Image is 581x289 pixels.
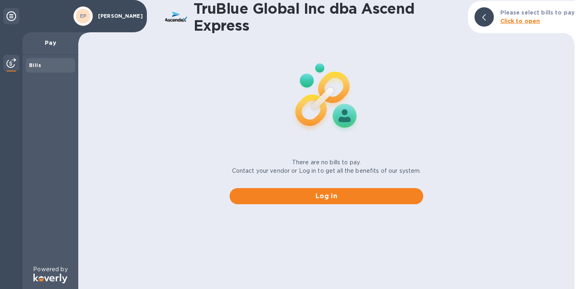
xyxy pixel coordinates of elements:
[29,39,72,47] p: Pay
[33,265,67,274] p: Powered by
[500,18,540,24] b: Click to open
[29,62,41,68] b: Bills
[98,13,138,19] p: [PERSON_NAME]
[236,191,417,201] span: Log in
[230,188,423,204] button: Log in
[80,13,87,19] b: EP
[232,158,421,175] p: There are no bills to pay. Contact your vendor or Log in to get all the benefits of our system.
[500,9,575,16] b: Please select bills to pay
[33,274,67,283] img: Logo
